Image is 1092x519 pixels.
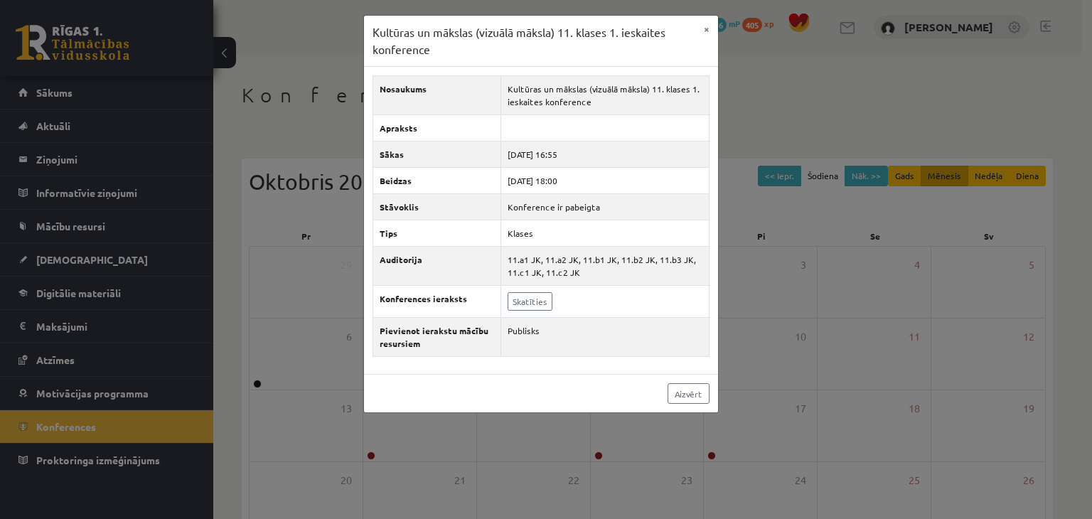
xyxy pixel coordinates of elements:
[695,16,718,43] button: ×
[373,141,501,168] th: Sākas
[501,318,709,357] td: Publisks
[373,24,695,58] h3: Kultūras un mākslas (vizuālā māksla) 11. klases 1. ieskaites konference
[501,76,709,115] td: Kultūras un mākslas (vizuālā māksla) 11. klases 1. ieskaites konference
[501,141,709,168] td: [DATE] 16:55
[508,292,552,311] a: Skatīties
[373,115,501,141] th: Apraksts
[501,220,709,247] td: Klases
[373,168,501,194] th: Beidzas
[373,318,501,357] th: Pievienot ierakstu mācību resursiem
[373,220,501,247] th: Tips
[501,247,709,286] td: 11.a1 JK, 11.a2 JK, 11.b1 JK, 11.b2 JK, 11.b3 JK, 11.c1 JK, 11.c2 JK
[373,76,501,115] th: Nosaukums
[373,286,501,318] th: Konferences ieraksts
[501,194,709,220] td: Konference ir pabeigta
[373,194,501,220] th: Stāvoklis
[668,383,710,404] a: Aizvērt
[501,168,709,194] td: [DATE] 18:00
[373,247,501,286] th: Auditorija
